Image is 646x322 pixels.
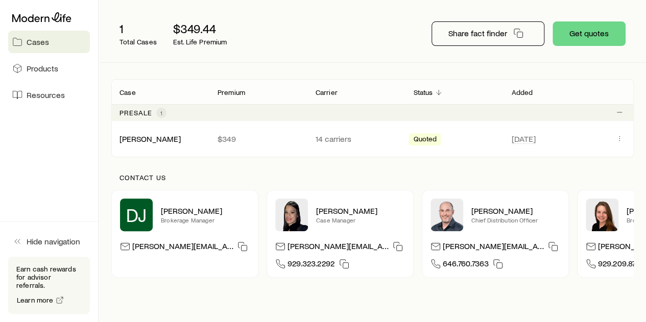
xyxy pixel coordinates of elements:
p: Share fact finder [448,28,507,38]
button: Share fact finder [432,21,544,46]
p: Chief Distribution Officer [471,216,560,224]
div: Client cases [111,79,634,157]
span: Hide navigation [27,236,80,246]
a: [PERSON_NAME] [119,134,181,143]
span: Learn more [17,296,54,304]
p: $349.44 [173,21,227,36]
p: Total Cases [119,38,157,46]
span: DJ [126,205,147,225]
span: 929.209.8778 [598,258,643,272]
img: Elana Hasten [275,199,308,231]
p: Carrier [316,88,338,96]
p: [PERSON_NAME][EMAIL_ADDRESS][PERSON_NAME][DOMAIN_NAME] [132,241,233,255]
p: Case [119,88,136,96]
span: 929.323.2292 [288,258,335,272]
p: Presale [119,109,152,117]
span: Resources [27,90,65,100]
div: Earn cash rewards for advisor referrals.Learn more [8,257,90,314]
img: Ellen Wall [586,199,618,231]
p: Case Manager [316,216,405,224]
p: Contact us [119,174,626,182]
p: $349 [218,134,299,144]
p: [PERSON_NAME] [161,206,250,216]
a: Resources [8,84,90,106]
p: 1 [119,21,157,36]
span: Quoted [413,135,437,145]
p: [PERSON_NAME] [471,206,560,216]
p: [PERSON_NAME][EMAIL_ADDRESS][DOMAIN_NAME] [443,241,544,255]
span: Products [27,63,58,73]
button: Hide navigation [8,230,90,253]
p: [PERSON_NAME] [316,206,405,216]
button: Get quotes [553,21,626,46]
span: [DATE] [511,134,535,144]
span: Cases [27,37,49,47]
p: Est. Life Premium [173,38,227,46]
p: [PERSON_NAME][EMAIL_ADDRESS][DOMAIN_NAME] [288,241,389,255]
p: 14 carriers [316,134,397,144]
p: Brokerage Manager [161,216,250,224]
a: Cases [8,31,90,53]
span: 646.760.7363 [443,258,489,272]
a: Products [8,57,90,80]
p: Status [413,88,433,96]
p: Added [511,88,533,96]
img: Dan Pierson [430,199,463,231]
div: [PERSON_NAME] [119,134,181,144]
p: Earn cash rewards for advisor referrals. [16,265,82,289]
p: Premium [218,88,245,96]
span: 1 [160,109,162,117]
